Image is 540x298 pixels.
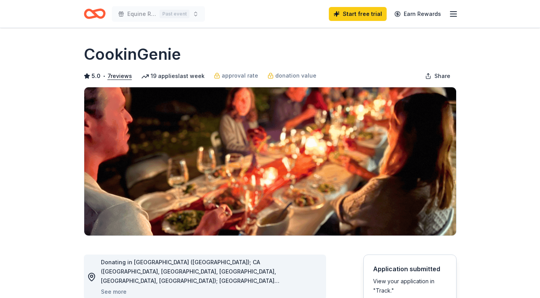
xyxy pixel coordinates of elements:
span: Share [434,71,450,81]
h1: CookinGenie [84,43,181,65]
button: Share [419,68,457,84]
span: Equine Rescue Fundraiser and Silent auction [127,9,156,19]
img: Image for CookinGenie [84,87,456,236]
span: donation value [275,71,316,80]
a: donation value [267,71,316,80]
a: Start free trial [329,7,387,21]
a: Home [84,5,106,23]
button: 7reviews [108,71,132,81]
div: Past event [160,10,189,18]
div: 19 applies last week [141,71,205,81]
span: approval rate [222,71,258,80]
span: 5.0 [92,71,101,81]
div: Application submitted [373,264,447,274]
button: Equine Rescue Fundraiser and Silent auctionPast event [112,6,205,22]
button: See more [101,287,127,296]
a: approval rate [214,71,258,80]
div: View your application in "Track." [373,277,447,295]
span: • [102,73,105,79]
a: Earn Rewards [390,7,446,21]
